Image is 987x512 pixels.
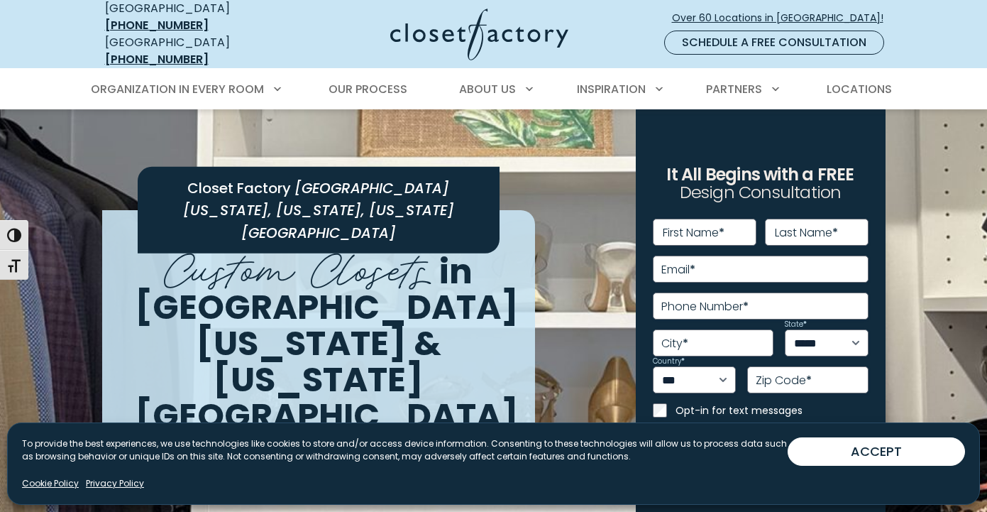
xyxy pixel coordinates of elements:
[653,358,685,365] label: Country
[775,227,838,239] label: Last Name
[666,163,854,186] span: It All Begins with a FREE
[672,11,895,26] span: Over 60 Locations in [GEOGRAPHIC_DATA]!
[676,403,869,418] label: Opt-in for text messages
[105,17,209,33] a: [PHONE_NUMBER]
[756,375,812,386] label: Zip Code
[22,437,788,463] p: To provide the best experiences, we use technologies like cookies to store and/or access device i...
[661,338,688,349] label: City
[706,81,762,97] span: Partners
[86,477,144,490] a: Privacy Policy
[164,233,431,298] span: Custom Closets
[788,437,965,466] button: ACCEPT
[91,81,264,97] span: Organization in Every Room
[577,81,646,97] span: Inspiration
[661,264,695,276] label: Email
[459,81,516,97] span: About Us
[183,178,454,243] span: [GEOGRAPHIC_DATA][US_STATE], [US_STATE], [US_STATE][GEOGRAPHIC_DATA]
[827,81,892,97] span: Locations
[105,34,279,68] div: [GEOGRAPHIC_DATA]
[22,477,79,490] a: Cookie Policy
[663,227,724,239] label: First Name
[390,9,568,60] img: Closet Factory Logo
[785,321,807,328] label: State
[329,81,407,97] span: Our Process
[187,178,291,198] span: Closet Factory
[661,301,749,312] label: Phone Number
[105,51,209,67] a: [PHONE_NUMBER]
[671,6,895,31] a: Over 60 Locations in [GEOGRAPHIC_DATA]!
[81,70,907,109] nav: Primary Menu
[664,31,884,55] a: Schedule a Free Consultation
[680,181,842,205] span: Design Consultation
[135,247,519,439] span: in [GEOGRAPHIC_DATA][US_STATE] & [US_STATE][GEOGRAPHIC_DATA]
